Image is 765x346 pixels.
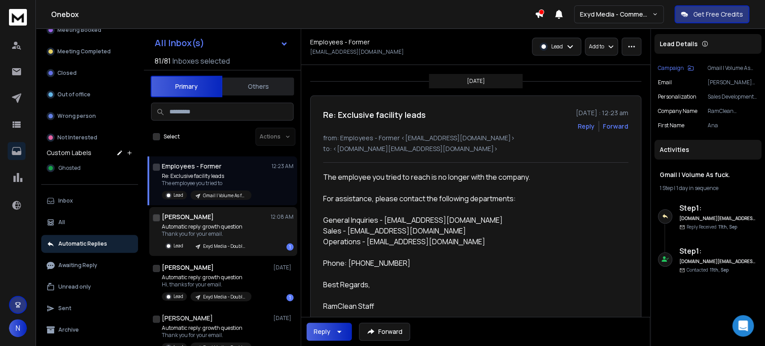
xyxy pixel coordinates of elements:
[162,223,251,230] p: Automatic reply: growth question
[674,5,749,23] button: Get Free Credits
[718,224,737,230] span: 11th, Sep
[173,242,183,249] p: Lead
[580,10,652,19] p: Exyd Media - Commercial Cleaning
[41,299,138,317] button: Sent
[273,264,294,271] p: [DATE]
[164,133,180,140] label: Select
[9,319,27,337] button: N
[467,78,485,85] p: [DATE]
[273,315,294,322] p: [DATE]
[708,65,758,72] p: Gmail | Volume As fuck.
[310,38,370,47] h1: Employees - Former
[58,164,81,172] span: Ghosted
[660,184,673,192] span: 1 Step
[203,192,246,199] p: Gmail | Volume As fuck.
[310,48,404,56] p: [EMAIL_ADDRESS][DOMAIN_NAME]
[151,76,222,97] button: Primary
[155,56,171,66] span: 81 / 81
[551,43,563,50] p: Lead
[203,294,246,300] p: Exyd Media - Double down on what works
[41,43,138,61] button: Meeting Completed
[732,315,754,337] div: Open Intercom Messenger
[57,134,97,141] p: Not Interested
[173,293,183,300] p: Lead
[162,263,214,272] h1: [PERSON_NAME]
[578,122,595,131] button: Reply
[162,230,251,238] p: Thank you for your email.
[679,246,758,256] h6: Step 1 :
[57,48,111,55] p: Meeting Completed
[162,173,251,180] p: Re: Exclusive facility leads
[323,144,628,153] p: to: <[DOMAIN_NAME][EMAIL_ADDRESS][DOMAIN_NAME]>
[162,324,251,332] p: Automatic reply: growth question
[679,203,758,213] h6: Step 1 :
[57,26,101,34] p: Meeting Booked
[660,39,698,48] p: Lead Details
[660,170,756,179] h1: Gmail | Volume As fuck.
[307,323,352,341] button: Reply
[708,108,758,115] p: RamClean Commercial Cleaning
[687,267,729,273] p: Contacted
[658,93,696,100] p: Personalization
[41,278,138,296] button: Unread only
[58,326,79,333] p: Archive
[658,108,697,115] p: Company Name
[708,122,758,129] p: Ana
[222,77,294,96] button: Others
[58,240,107,247] p: Automatic Replies
[676,184,718,192] span: 1 day in sequence
[173,56,230,66] h3: Inboxes selected
[47,148,91,157] h3: Custom Labels
[51,9,535,20] h1: Onebox
[660,185,756,192] div: |
[203,243,246,250] p: Exyd Media - Double down on what works
[58,305,71,312] p: Sent
[658,122,684,129] p: First Name
[271,213,294,221] p: 12:08 AM
[58,197,73,204] p: Inbox
[710,267,729,273] span: 11th, Sep
[41,256,138,274] button: Awaiting Reply
[41,213,138,231] button: All
[589,43,604,50] p: Add to
[323,172,592,329] div: The employee you tried to reach is no longer with the company. For assistance, please contact the...
[162,332,251,339] p: Thank you for your email.
[41,64,138,82] button: Closed
[687,224,737,230] p: Reply Received
[41,21,138,39] button: Meeting Booked
[658,79,672,86] p: Email
[57,69,77,77] p: Closed
[693,10,743,19] p: Get Free Credits
[57,91,91,98] p: Out of office
[41,321,138,339] button: Archive
[654,140,761,160] div: Activities
[41,159,138,177] button: Ghosted
[41,86,138,104] button: Out of office
[41,235,138,253] button: Automatic Replies
[41,192,138,210] button: Inbox
[147,34,295,52] button: All Inbox(s)
[286,243,294,251] div: 1
[41,129,138,147] button: Not Interested
[58,262,97,269] p: Awaiting Reply
[286,294,294,301] div: 1
[162,281,251,288] p: Hi, thanks for your email.
[57,112,96,120] p: Wrong person
[603,122,628,131] div: Forward
[9,9,27,26] img: logo
[162,212,214,221] h1: [PERSON_NAME]
[658,65,684,72] p: Campaign
[162,274,251,281] p: Automatic reply: growth question
[58,219,65,226] p: All
[58,283,91,290] p: Unread only
[708,79,758,86] p: [PERSON_NAME][EMAIL_ADDRESS][PERSON_NAME][DOMAIN_NAME]
[155,39,204,48] h1: All Inbox(s)
[314,327,330,336] div: Reply
[162,314,213,323] h1: [PERSON_NAME]
[173,192,183,199] p: Lead
[272,163,294,170] p: 12:23 AM
[323,134,628,143] p: from: Employees - Former <[EMAIL_ADDRESS][DOMAIN_NAME]>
